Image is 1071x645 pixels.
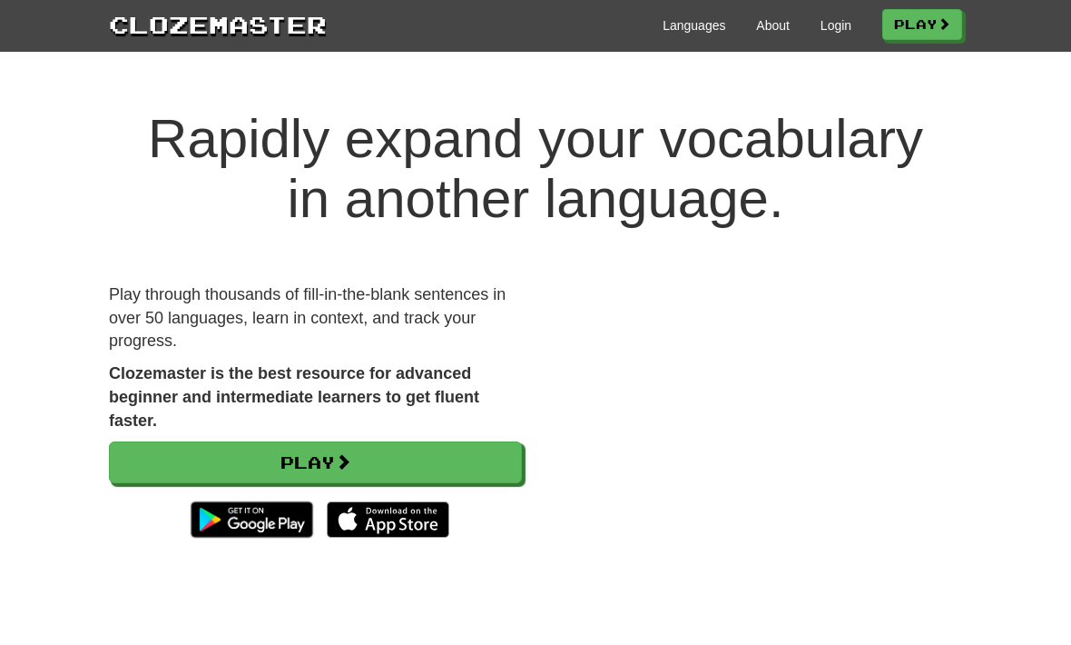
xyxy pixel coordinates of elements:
[663,16,725,35] a: Languages
[109,283,522,353] p: Play through thousands of fill-in-the-blank sentences in over 50 languages, learn in context, and...
[109,442,522,483] a: Play
[109,7,327,41] a: Clozemaster
[109,364,479,429] strong: Clozemaster is the best resource for advanced beginner and intermediate learners to get fluent fa...
[182,492,322,547] img: Get it on Google Play
[756,16,790,35] a: About
[820,16,851,35] a: Login
[882,9,962,40] a: Play
[327,501,449,538] img: Download_on_the_App_Store_Badge_US-UK_135x40-25178aeef6eb6b83b96f5f2d004eda3bffbb37122de64afbaef7...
